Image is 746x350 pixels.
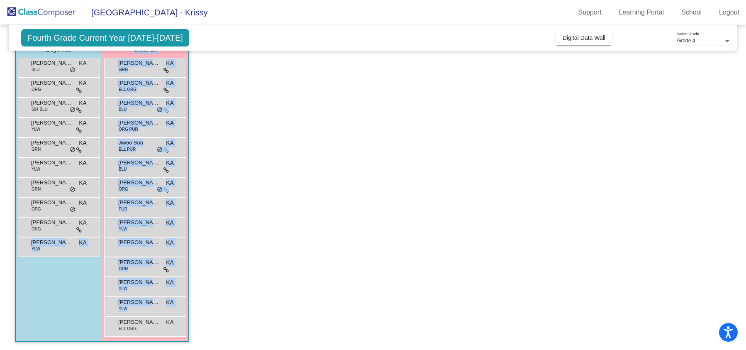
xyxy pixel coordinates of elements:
span: do_not_disturb_alt [70,206,76,213]
span: Digital Data Wall [563,34,605,41]
span: Grade 4 [677,38,695,44]
span: YLW [119,306,127,312]
span: KA [79,179,87,187]
span: KA [79,119,87,127]
span: KA [79,59,87,68]
span: KA [166,198,174,207]
span: ELL PUR [119,146,136,152]
span: KA [166,59,174,68]
span: [PERSON_NAME] [118,179,160,187]
span: [PERSON_NAME] [118,99,160,107]
span: [PERSON_NAME] [118,218,160,227]
span: do_not_disturb_alt [70,67,76,73]
span: KA [79,99,87,108]
span: KA [79,159,87,167]
span: BLU [32,66,39,73]
span: YLW [119,226,127,232]
span: KA [166,298,174,307]
span: do_not_disturb_alt [70,147,76,153]
span: YLW [32,166,40,172]
span: Jiwoo Son [118,139,160,147]
span: KA [166,238,174,247]
span: [PERSON_NAME] [118,198,160,207]
a: Support [572,6,608,19]
span: [PERSON_NAME] [31,238,73,247]
span: KA [79,79,87,88]
a: School [675,6,708,19]
span: [PERSON_NAME] [118,318,160,326]
span: [PERSON_NAME] [31,218,73,227]
span: do_not_disturb_alt [157,147,163,153]
span: KA [166,99,174,108]
span: ORG [119,186,128,192]
span: [PERSON_NAME] [31,159,73,167]
span: Fourth Grade Current Year [DATE]-[DATE] [21,29,189,47]
span: [PERSON_NAME] [118,79,160,87]
span: KA [166,119,174,127]
span: KA [166,159,174,167]
span: GRN [119,66,128,73]
span: KA [79,139,87,147]
span: [PERSON_NAME] [118,278,160,286]
span: YLW [32,246,40,252]
span: [PERSON_NAME] [118,119,160,127]
span: ELL ORG [119,326,137,332]
span: do_not_disturb_alt [70,107,76,113]
span: [PERSON_NAME] [31,179,73,187]
span: [PERSON_NAME] [118,59,160,67]
span: 504 BLU [32,106,48,113]
span: KA [166,318,174,327]
span: GRN [119,266,128,272]
span: PUR [119,206,127,212]
span: GRN [32,186,41,192]
span: KA [166,278,174,287]
span: KA [79,198,87,207]
span: ORG [32,226,41,232]
span: [PERSON_NAME] [31,79,73,87]
span: KA [166,258,174,267]
span: [PERSON_NAME] [31,198,73,207]
span: KA [166,79,174,88]
span: BLU [119,166,127,172]
span: [PERSON_NAME] [31,59,73,67]
span: [PERSON_NAME] Nuru [118,258,160,267]
span: [PERSON_NAME] [31,119,73,127]
button: Digital Data Wall [556,30,612,45]
a: Learning Portal [612,6,671,19]
span: [GEOGRAPHIC_DATA] - Krissy [83,6,207,19]
span: do_not_disturb_alt [70,186,76,193]
span: KA [166,218,174,227]
span: ORG [32,206,41,212]
span: KA [79,238,87,247]
span: [PERSON_NAME] [118,298,160,306]
a: Logout [712,6,746,19]
span: do_not_disturb_alt [157,186,163,193]
span: GRN [32,146,41,152]
span: do_not_disturb_alt [157,107,163,113]
span: YLW [119,286,127,292]
span: [PERSON_NAME] [118,159,160,167]
span: KA [166,179,174,187]
span: YLW [32,126,40,132]
span: ELL ORG [119,86,137,93]
span: [PERSON_NAME] [118,238,160,247]
span: BLU [119,106,127,113]
span: [PERSON_NAME] [31,99,73,107]
span: ORG PUR [119,126,138,132]
span: [PERSON_NAME] [31,139,73,147]
span: ORG [32,86,41,93]
span: KA [166,139,174,147]
span: KA [79,218,87,227]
